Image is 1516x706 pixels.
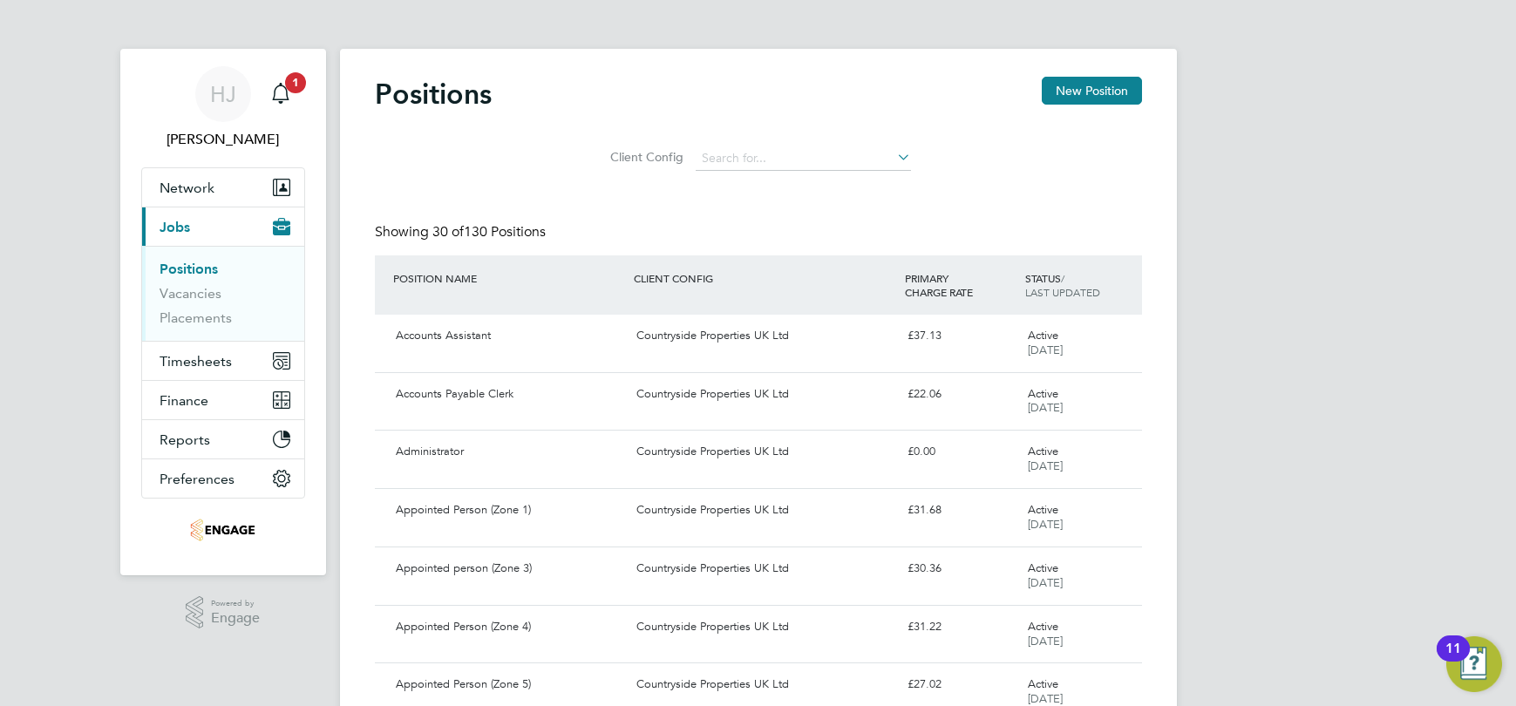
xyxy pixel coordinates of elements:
[1061,271,1064,285] span: /
[1028,517,1063,532] span: [DATE]
[389,438,629,466] div: Administrator
[375,77,492,112] h2: Positions
[142,420,304,458] button: Reports
[141,516,305,544] a: Go to home page
[211,596,260,611] span: Powered by
[142,381,304,419] button: Finance
[1028,575,1063,590] span: [DATE]
[1028,560,1058,575] span: Active
[605,149,683,165] label: Client Config
[432,223,546,241] span: 130 Positions
[1028,386,1058,401] span: Active
[211,611,260,626] span: Engage
[160,261,218,277] a: Positions
[629,613,901,642] div: Countryside Properties UK Ltd
[160,392,208,409] span: Finance
[160,431,210,448] span: Reports
[1028,444,1058,458] span: Active
[901,554,1021,583] div: £30.36
[389,322,629,350] div: Accounts Assistant
[389,670,629,699] div: Appointed Person (Zone 5)
[901,322,1021,350] div: £37.13
[901,613,1021,642] div: £31.22
[285,72,306,93] span: 1
[1028,676,1058,691] span: Active
[1025,285,1100,299] span: LAST UPDATED
[629,322,901,350] div: Countryside Properties UK Ltd
[901,380,1021,409] div: £22.06
[160,285,221,302] a: Vacancies
[142,168,304,207] button: Network
[141,66,305,150] a: HJ[PERSON_NAME]
[190,516,256,544] img: focusresourcing-logo-retina.png
[1446,636,1502,692] button: Open Resource Center, 11 new notifications
[389,496,629,525] div: Appointed Person (Zone 1)
[901,438,1021,466] div: £0.00
[142,207,304,246] button: Jobs
[629,380,901,409] div: Countryside Properties UK Ltd
[141,129,305,150] span: Hannah Jones
[142,246,304,341] div: Jobs
[901,496,1021,525] div: £31.68
[160,471,235,487] span: Preferences
[901,262,1021,308] div: PRIMARY CHARGE RATE
[1028,343,1063,357] span: [DATE]
[142,342,304,380] button: Timesheets
[375,223,549,241] div: Showing
[1021,262,1141,308] div: STATUS
[1028,328,1058,343] span: Active
[629,496,901,525] div: Countryside Properties UK Ltd
[1028,619,1058,634] span: Active
[1028,458,1063,473] span: [DATE]
[160,309,232,326] a: Placements
[901,670,1021,699] div: £27.02
[629,262,901,294] div: CLIENT CONFIG
[629,554,901,583] div: Countryside Properties UK Ltd
[210,83,236,105] span: HJ
[1028,634,1063,648] span: [DATE]
[629,670,901,699] div: Countryside Properties UK Ltd
[389,554,629,583] div: Appointed person (Zone 3)
[1028,400,1063,415] span: [DATE]
[160,353,232,370] span: Timesheets
[1445,648,1461,671] div: 11
[160,180,214,196] span: Network
[629,438,901,466] div: Countryside Properties UK Ltd
[160,219,190,235] span: Jobs
[389,613,629,642] div: Appointed Person (Zone 4)
[263,66,298,122] a: 1
[1042,77,1142,105] button: New Position
[389,262,629,294] div: POSITION NAME
[432,223,464,241] span: 30 of
[142,459,304,498] button: Preferences
[120,49,326,575] nav: Main navigation
[1028,502,1058,517] span: Active
[186,596,260,629] a: Powered byEngage
[696,146,911,171] input: Search for...
[389,380,629,409] div: Accounts Payable Clerk
[1028,691,1063,706] span: [DATE]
